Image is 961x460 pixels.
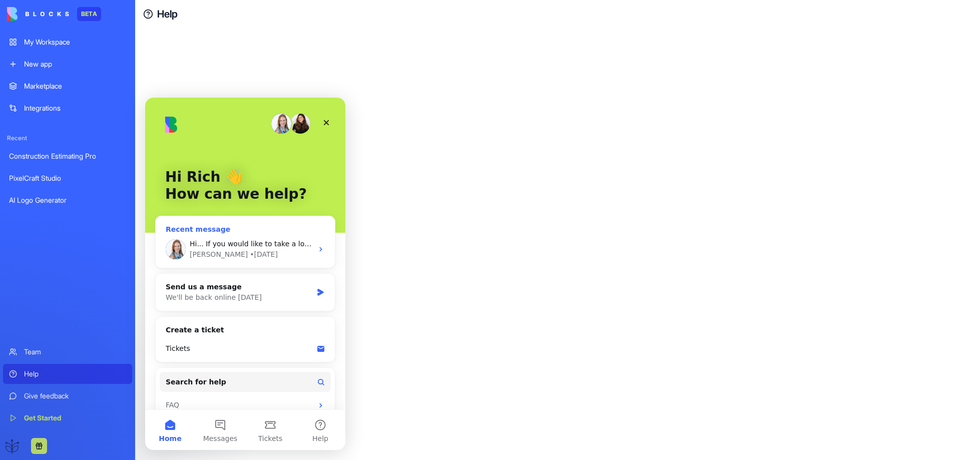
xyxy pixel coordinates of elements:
[21,195,167,205] div: We'll be back online [DATE]
[24,369,126,379] div: Help
[24,347,126,357] div: Team
[9,195,126,205] div: AI Logo Generator
[15,242,186,260] div: Tickets
[21,302,168,313] div: FAQ
[50,312,100,352] button: Messages
[167,337,183,344] span: Help
[21,227,180,238] div: Create a ticket
[172,16,190,34] div: Close
[9,151,126,161] div: Construction Estimating Pro
[100,312,150,352] button: Tickets
[3,168,132,188] a: PixelCraft Studio
[113,337,138,344] span: Tickets
[7,7,69,21] img: logo
[145,98,345,450] iframe: Intercom live chat
[45,152,103,162] div: [PERSON_NAME]
[24,81,126,91] div: Marketplace
[24,391,126,401] div: Give feedback
[3,342,132,362] a: Team
[157,7,178,21] a: Help
[150,312,200,352] button: Help
[105,152,133,162] div: • [DATE]
[24,37,126,47] div: My Workspace
[3,190,132,210] a: AI Logo Generator
[3,134,132,142] span: Recent
[3,364,132,384] a: Help
[3,408,132,428] a: Get Started
[3,98,132,118] a: Integrations
[15,274,186,294] button: Search for help
[21,279,81,290] span: Search for help
[24,413,126,423] div: Get Started
[58,337,93,344] span: Messages
[45,142,282,150] span: Hi... If you would like to take a look, that would be great. Thank you
[3,146,132,166] a: Construction Estimating Pro
[3,32,132,52] a: My Workspace
[5,438,21,454] img: ACg8ocJXc4biGNmL-6_84M9niqKohncbsBQNEji79DO8k46BE60Re2nP=s96-c
[10,176,190,214] div: Send us a messageWe'll be back online [DATE]
[15,298,186,317] div: FAQ
[7,7,101,21] a: BETA
[14,337,36,344] span: Home
[21,246,168,256] div: Tickets
[3,76,132,96] a: Marketplace
[24,103,126,113] div: Integrations
[3,386,132,406] a: Give feedback
[21,184,167,195] div: Send us a message
[24,59,126,69] div: New app
[77,7,101,21] div: BETA
[3,54,132,74] a: New app
[9,173,126,183] div: PixelCraft Studio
